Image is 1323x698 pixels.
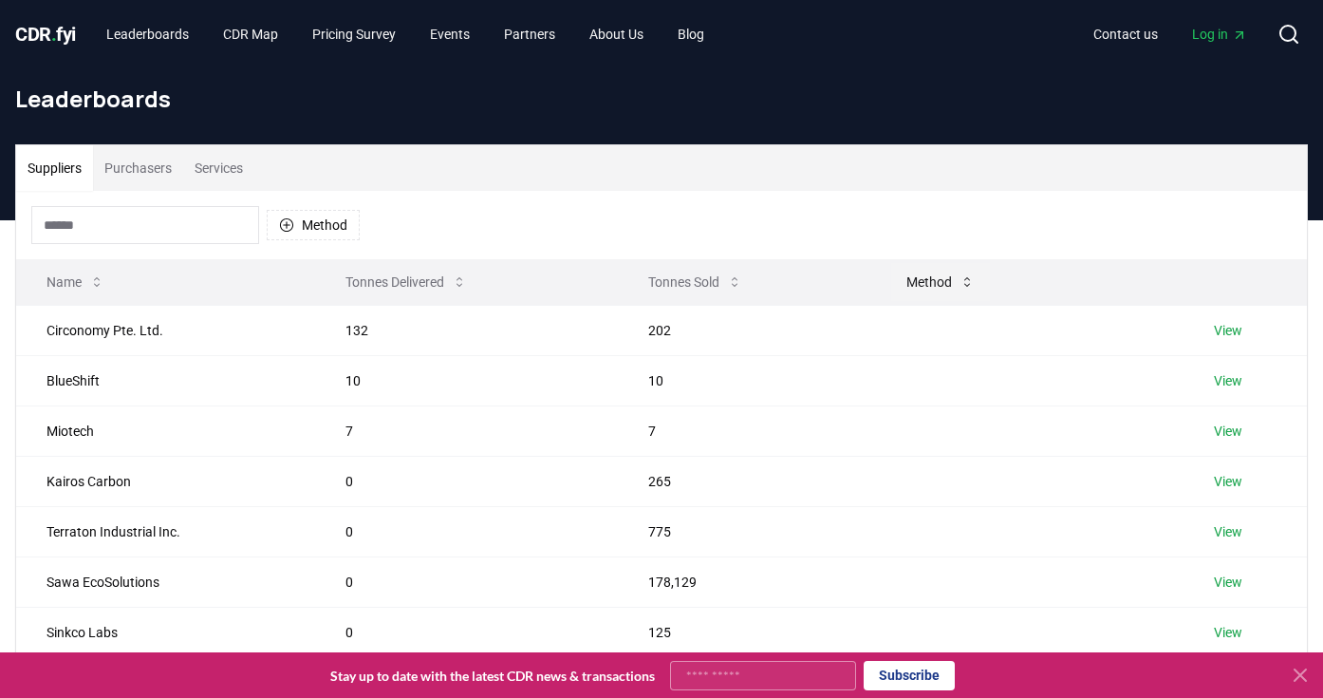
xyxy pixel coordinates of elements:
[662,17,719,51] a: Blog
[1214,321,1242,340] a: View
[1078,17,1262,51] nav: Main
[16,355,315,406] td: BlueShift
[315,506,619,557] td: 0
[1214,371,1242,390] a: View
[51,23,57,46] span: .
[574,17,659,51] a: About Us
[1214,422,1242,441] a: View
[891,263,990,301] button: Method
[489,17,570,51] a: Partners
[297,17,411,51] a: Pricing Survey
[183,145,254,191] button: Services
[1177,17,1262,51] a: Log in
[618,305,875,355] td: 202
[31,263,120,301] button: Name
[1214,623,1242,642] a: View
[1214,573,1242,592] a: View
[330,263,482,301] button: Tonnes Delivered
[267,210,360,240] button: Method
[315,305,619,355] td: 132
[16,506,315,557] td: Terraton Industrial Inc.
[415,17,485,51] a: Events
[618,355,875,406] td: 10
[16,305,315,355] td: Circonomy Pte. Ltd.
[315,557,619,607] td: 0
[16,557,315,607] td: Sawa EcoSolutions
[1214,522,1242,541] a: View
[315,355,619,406] td: 10
[208,17,293,51] a: CDR Map
[618,607,875,657] td: 125
[91,17,204,51] a: Leaderboards
[16,607,315,657] td: Sinkco Labs
[1192,25,1247,44] span: Log in
[618,557,875,607] td: 178,129
[15,23,76,46] span: CDR fyi
[91,17,719,51] nav: Main
[618,406,875,456] td: 7
[1078,17,1173,51] a: Contact us
[16,406,315,456] td: Miotech
[1214,472,1242,491] a: View
[15,84,1308,114] h1: Leaderboards
[315,607,619,657] td: 0
[93,145,183,191] button: Purchasers
[16,145,93,191] button: Suppliers
[633,263,757,301] button: Tonnes Sold
[618,506,875,557] td: 775
[15,21,76,47] a: CDR.fyi
[315,406,619,456] td: 7
[618,456,875,506] td: 265
[16,456,315,506] td: Kairos Carbon
[315,456,619,506] td: 0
